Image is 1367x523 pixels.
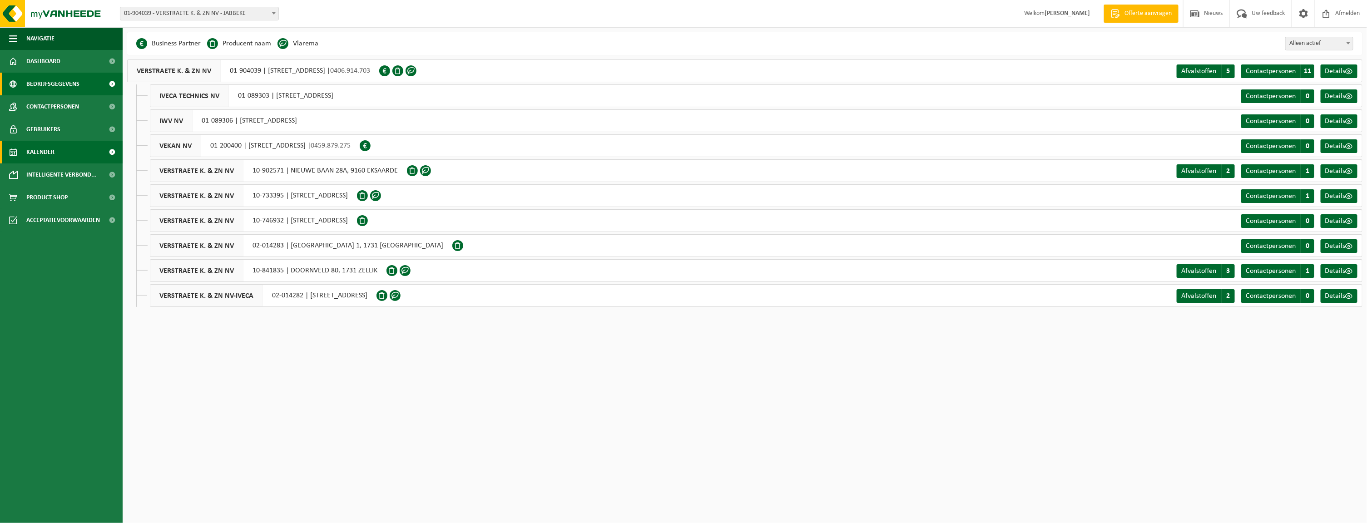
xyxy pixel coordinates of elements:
[120,7,278,20] span: 01-904039 - VERSTRAETE K. & ZN NV - JABBEKE
[1321,189,1357,203] a: Details
[150,110,193,132] span: IWV NV
[1301,64,1314,78] span: 11
[330,67,370,74] span: 0406.914.703
[1045,10,1090,17] strong: [PERSON_NAME]
[1221,64,1235,78] span: 5
[1325,267,1346,275] span: Details
[150,184,357,207] div: 10-733395 | [STREET_ADDRESS]
[207,37,271,50] li: Producent naam
[1321,214,1357,228] a: Details
[26,95,79,118] span: Contactpersonen
[1325,143,1346,150] span: Details
[150,285,263,306] span: VERSTRAETE K. & ZN NV-IVECA
[136,37,201,50] li: Business Partner
[1321,64,1357,78] a: Details
[150,134,360,157] div: 01-200400 | [STREET_ADDRESS] |
[1246,217,1296,225] span: Contactpersonen
[277,37,318,50] li: Vlarema
[150,135,201,157] span: VEKAN NV
[1325,292,1346,300] span: Details
[1246,292,1296,300] span: Contactpersonen
[1325,242,1346,250] span: Details
[1221,264,1235,278] span: 3
[150,234,452,257] div: 02-014283 | [GEOGRAPHIC_DATA] 1, 1731 [GEOGRAPHIC_DATA]
[1301,164,1314,178] span: 1
[1241,139,1314,153] a: Contactpersonen 0
[1241,239,1314,253] a: Contactpersonen 0
[150,185,243,207] span: VERSTRAETE K. & ZN NV
[1241,114,1314,128] a: Contactpersonen 0
[1325,217,1346,225] span: Details
[1221,164,1235,178] span: 2
[120,7,279,20] span: 01-904039 - VERSTRAETE K. & ZN NV - JABBEKE
[128,60,221,82] span: VERSTRAETE K. & ZN NV
[1325,118,1346,125] span: Details
[1325,168,1346,175] span: Details
[1321,264,1357,278] a: Details
[127,59,379,82] div: 01-904039 | [STREET_ADDRESS] |
[1181,292,1216,300] span: Afvalstoffen
[26,50,60,73] span: Dashboard
[1104,5,1179,23] a: Offerte aanvragen
[26,141,54,163] span: Kalender
[26,209,100,232] span: Acceptatievoorwaarden
[1325,93,1346,100] span: Details
[1177,164,1235,178] a: Afvalstoffen 2
[26,118,60,141] span: Gebruikers
[1321,114,1357,128] a: Details
[1325,192,1346,200] span: Details
[1241,264,1314,278] a: Contactpersonen 1
[26,27,54,50] span: Navigatie
[1246,143,1296,150] span: Contactpersonen
[1246,68,1296,75] span: Contactpersonen
[150,209,357,232] div: 10-746932 | [STREET_ADDRESS]
[1181,68,1216,75] span: Afvalstoffen
[1246,93,1296,100] span: Contactpersonen
[26,163,97,186] span: Intelligente verbond...
[1177,264,1235,278] a: Afvalstoffen 3
[1321,289,1357,303] a: Details
[1301,189,1314,203] span: 1
[26,73,79,95] span: Bedrijfsgegevens
[150,235,243,257] span: VERSTRAETE K. & ZN NV
[150,210,243,232] span: VERSTRAETE K. & ZN NV
[150,260,243,281] span: VERSTRAETE K. & ZN NV
[1286,37,1353,50] span: Alleen actief
[1241,89,1314,103] a: Contactpersonen 0
[26,186,68,209] span: Product Shop
[311,142,351,149] span: 0459.879.275
[1181,267,1216,275] span: Afvalstoffen
[1246,168,1296,175] span: Contactpersonen
[1241,214,1314,228] a: Contactpersonen 0
[1301,264,1314,278] span: 1
[1321,164,1357,178] a: Details
[1321,89,1357,103] a: Details
[1181,168,1216,175] span: Afvalstoffen
[1301,214,1314,228] span: 0
[1241,64,1314,78] a: Contactpersonen 11
[150,85,229,107] span: IVECA TECHNICS NV
[1285,37,1353,50] span: Alleen actief
[150,284,376,307] div: 02-014282 | [STREET_ADDRESS]
[1241,164,1314,178] a: Contactpersonen 1
[150,109,306,132] div: 01-089306 | [STREET_ADDRESS]
[1241,189,1314,203] a: Contactpersonen 1
[150,160,243,182] span: VERSTRAETE K. & ZN NV
[1321,139,1357,153] a: Details
[1301,289,1314,303] span: 0
[1246,192,1296,200] span: Contactpersonen
[1221,289,1235,303] span: 2
[1301,89,1314,103] span: 0
[150,84,342,107] div: 01-089303 | [STREET_ADDRESS]
[1246,242,1296,250] span: Contactpersonen
[150,259,386,282] div: 10-841835 | DOORNVELD 80, 1731 ZELLIK
[1122,9,1174,18] span: Offerte aanvragen
[150,159,407,182] div: 10-902571 | NIEUWE BAAN 28A, 9160 EKSAARDE
[1321,239,1357,253] a: Details
[1301,139,1314,153] span: 0
[1177,64,1235,78] a: Afvalstoffen 5
[1246,267,1296,275] span: Contactpersonen
[1177,289,1235,303] a: Afvalstoffen 2
[1301,239,1314,253] span: 0
[1246,118,1296,125] span: Contactpersonen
